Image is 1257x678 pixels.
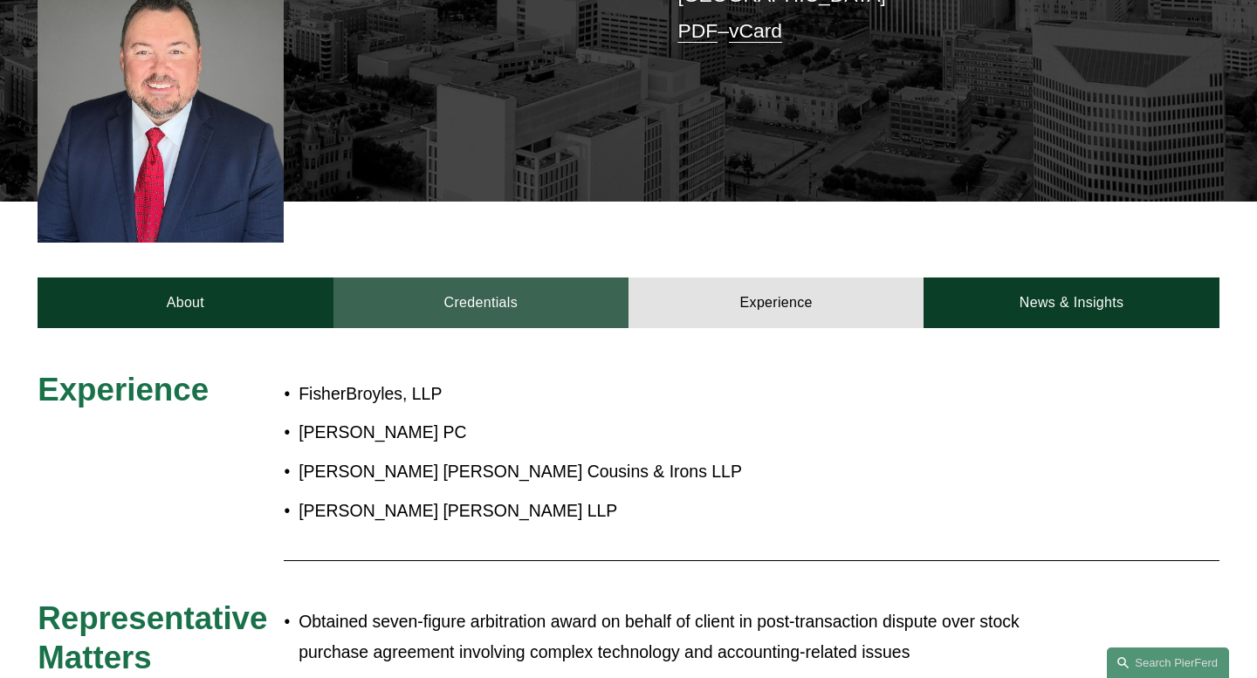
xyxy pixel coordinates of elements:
[38,372,209,407] span: Experience
[299,417,1071,448] p: [PERSON_NAME] PC
[924,277,1219,328] a: News & Insights
[333,277,628,328] a: Credentials
[38,277,333,328] a: About
[299,496,1071,526] p: [PERSON_NAME] [PERSON_NAME] LLP
[38,600,276,675] span: Representative Matters
[1107,647,1229,678] a: Search this site
[299,379,1071,409] p: FisherBroyles, LLP
[299,606,1071,668] p: Obtained seven-figure arbitration award on behalf of client in post-transaction dispute over stoc...
[729,19,782,42] a: vCard
[677,19,718,42] a: PDF
[299,456,1071,487] p: [PERSON_NAME] [PERSON_NAME] Cousins & Irons LLP
[628,277,924,328] a: Experience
